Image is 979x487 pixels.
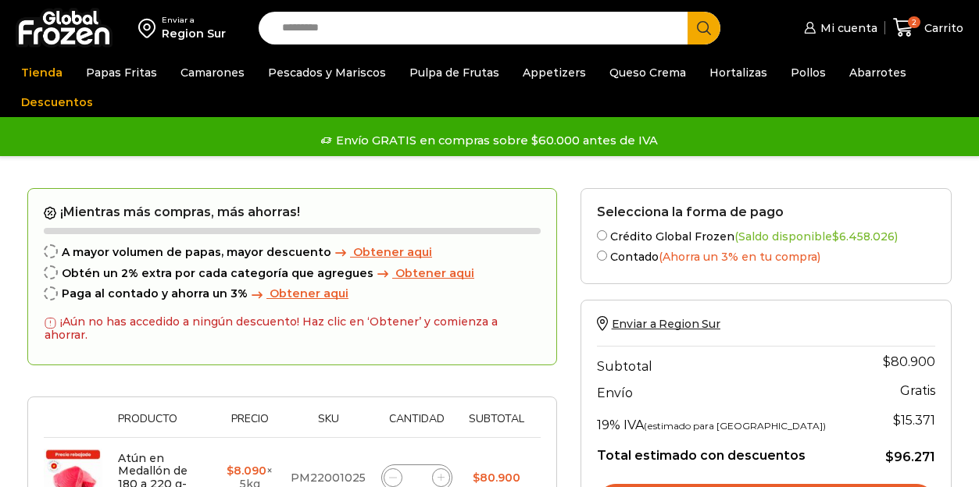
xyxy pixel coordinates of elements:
h2: ¡Mientras más compras, más ahorras! [44,204,541,220]
a: Appetizers [515,58,594,87]
bdi: 80.900 [883,354,935,369]
a: Hortalizas [702,58,775,87]
input: Crédito Global Frozen(Saldo disponible$6.458.026) [597,230,607,240]
span: $ [832,229,839,243]
span: Enviar a Region Sur [612,317,720,331]
a: Descuentos [13,87,101,117]
a: Pulpa de Frutas [402,58,507,87]
a: Queso Crema [602,58,694,87]
a: Enviar a Region Sur [597,317,720,331]
span: Obtener aqui [270,286,348,300]
div: Enviar a [162,15,226,26]
a: Obtener aqui [248,287,348,300]
div: A mayor volumen de papas, mayor descuento [44,246,541,259]
div: Paga al contado y ahorra un 3% [44,287,541,300]
a: Obtener aqui [331,246,432,259]
th: Producto [110,413,216,437]
span: 2 [908,16,920,29]
th: Subtotal [460,413,533,437]
small: (estimado para [GEOGRAPHIC_DATA]) [644,420,826,432]
button: Search button [688,12,720,44]
div: Obtén un 2% extra por cada categoría que agregues [44,267,541,280]
bdi: 6.458.026 [832,229,895,243]
span: Obtener aqui [395,266,474,280]
th: Envío [597,378,866,405]
a: Pescados y Mariscos [260,58,394,87]
a: Papas Fritas [78,58,165,87]
div: ¡Aún no has accedido a ningún descuento! Haz clic en ‘Obtener’ y comienza a ahorrar. [44,308,541,349]
span: $ [885,450,894,464]
span: $ [473,471,480,485]
th: Precio [216,413,283,437]
th: 19% IVA [597,405,866,436]
span: $ [227,464,234,478]
th: Cantidad [373,413,460,437]
bdi: 80.900 [473,471,520,485]
span: $ [893,413,901,428]
th: Subtotal [597,347,866,378]
div: Region Sur [162,26,226,41]
span: 15.371 [893,413,935,428]
label: Contado [597,247,935,264]
span: $ [883,354,891,369]
a: Camarones [173,58,252,87]
a: Mi cuenta [800,12,877,44]
span: Carrito [920,20,963,36]
span: Obtener aqui [353,245,432,259]
input: Contado(Ahorra un 3% en tu compra) [597,251,607,261]
a: Pollos [783,58,834,87]
strong: Gratis [900,383,935,398]
img: address-field-icon.svg [138,15,162,41]
a: Obtener aqui [373,267,474,280]
bdi: 8.090 [227,464,266,478]
span: (Saldo disponible ) [734,229,898,243]
label: Crédito Global Frozen [597,227,935,243]
bdi: 96.271 [885,450,935,464]
a: Tienda [13,58,70,87]
span: (Ahorra un 3% en tu compra) [659,250,820,264]
a: 2 Carrito [893,9,963,46]
th: Total estimado con descuentos [597,436,866,466]
h2: Selecciona la forma de pago [597,204,935,219]
th: Sku [283,413,373,437]
a: Abarrotes [841,58,914,87]
span: Mi cuenta [816,20,877,36]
